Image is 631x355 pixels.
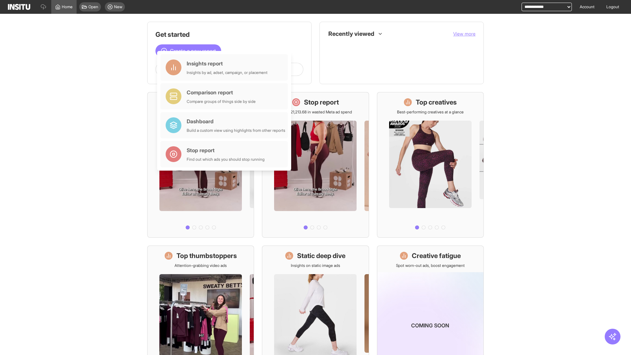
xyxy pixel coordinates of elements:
[397,109,464,115] p: Best-performing creatives at a glance
[176,251,237,260] h1: Top thumbstoppers
[187,88,256,96] div: Comparison report
[8,4,30,10] img: Logo
[155,44,221,58] button: Create a new report
[62,4,73,10] span: Home
[114,4,122,10] span: New
[187,70,268,75] div: Insights by ad, adset, campaign, or placement
[175,263,227,268] p: Attention-grabbing video ads
[170,47,216,55] span: Create a new report
[155,30,303,39] h1: Get started
[147,92,254,238] a: What's live nowSee all active ads instantly
[297,251,345,260] h1: Static deep dive
[416,98,457,107] h1: Top creatives
[377,92,484,238] a: Top creativesBest-performing creatives at a glance
[187,146,265,154] div: Stop report
[187,157,265,162] div: Find out which ads you should stop running
[262,92,369,238] a: Stop reportSave £21,213.68 in wasted Meta ad spend
[279,109,352,115] p: Save £21,213.68 in wasted Meta ad spend
[453,31,476,36] span: View more
[291,263,340,268] p: Insights on static image ads
[187,128,285,133] div: Build a custom view using highlights from other reports
[88,4,98,10] span: Open
[187,59,268,67] div: Insights report
[187,117,285,125] div: Dashboard
[453,31,476,37] button: View more
[187,99,256,104] div: Compare groups of things side by side
[304,98,339,107] h1: Stop report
